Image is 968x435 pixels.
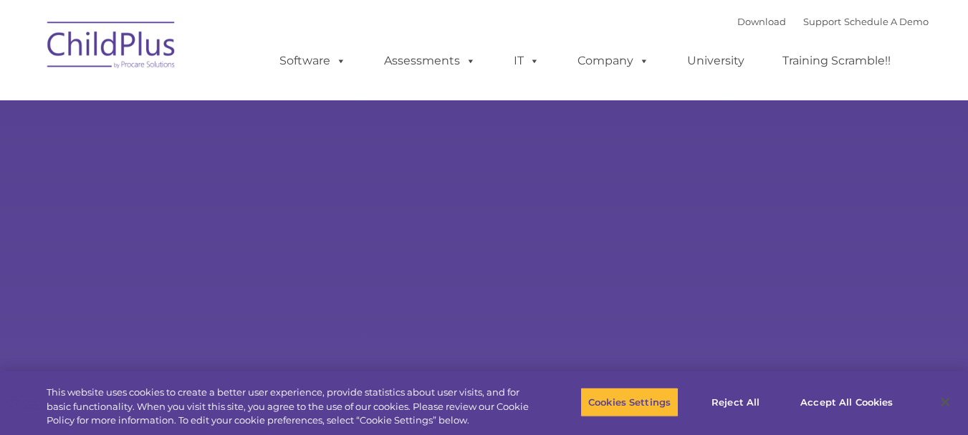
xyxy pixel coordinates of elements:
a: Schedule A Demo [844,16,929,27]
a: Support [803,16,841,27]
a: Download [737,16,786,27]
a: University [673,47,759,75]
font: | [737,16,929,27]
div: This website uses cookies to create a better user experience, provide statistics about user visit... [47,386,532,428]
a: Software [265,47,360,75]
button: Close [929,386,961,418]
a: Assessments [370,47,490,75]
a: IT [499,47,554,75]
button: Accept All Cookies [792,387,901,417]
img: ChildPlus by Procare Solutions [40,11,183,83]
button: Reject All [691,387,780,417]
a: Company [563,47,663,75]
button: Cookies Settings [580,387,679,417]
a: Training Scramble!! [768,47,905,75]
